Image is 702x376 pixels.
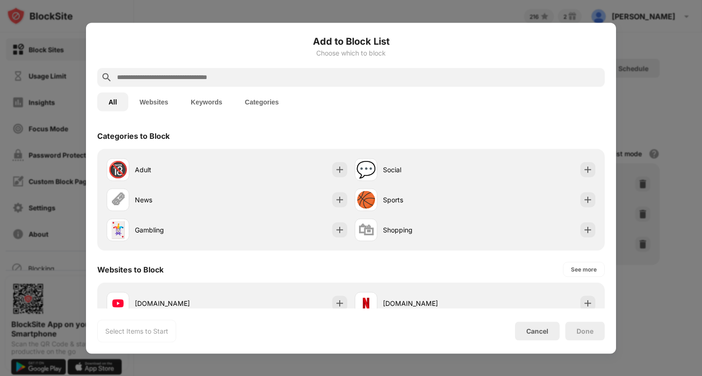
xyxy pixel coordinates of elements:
[105,326,168,336] div: Select Items to Start
[135,225,227,235] div: Gambling
[135,195,227,205] div: News
[571,264,597,274] div: See more
[97,264,164,274] div: Websites to Block
[358,220,374,240] div: 🛍
[577,327,593,335] div: Done
[135,165,227,175] div: Adult
[128,92,179,111] button: Websites
[383,165,475,175] div: Social
[97,49,605,56] div: Choose which to block
[179,92,234,111] button: Keywords
[383,298,475,308] div: [DOMAIN_NAME]
[135,298,227,308] div: [DOMAIN_NAME]
[383,195,475,205] div: Sports
[108,160,128,179] div: 🔞
[383,225,475,235] div: Shopping
[112,297,124,309] img: favicons
[110,190,126,209] div: 🗞
[356,160,376,179] div: 💬
[108,220,128,240] div: 🃏
[101,72,112,83] img: search.svg
[360,297,372,309] img: favicons
[97,131,170,140] div: Categories to Block
[526,327,548,335] div: Cancel
[97,34,605,48] h6: Add to Block List
[97,92,128,111] button: All
[234,92,290,111] button: Categories
[356,190,376,209] div: 🏀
